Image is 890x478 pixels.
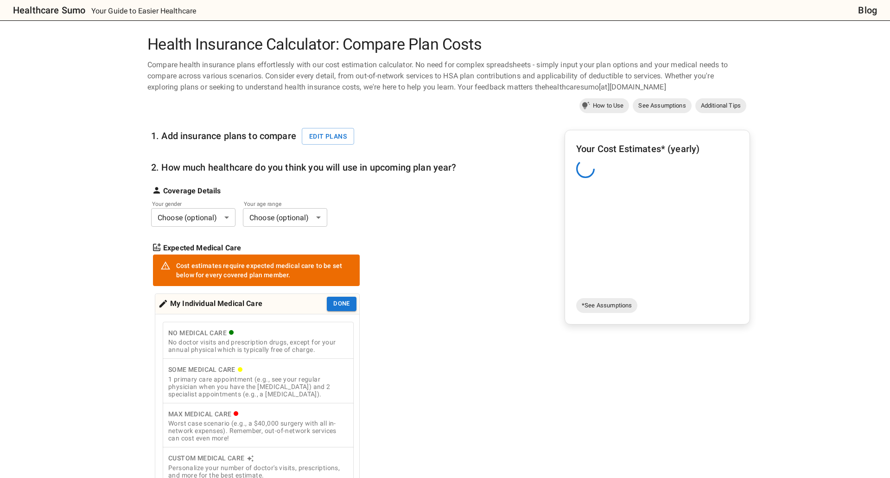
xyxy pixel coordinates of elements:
h6: 2. How much healthcare do you think you will use in upcoming plan year? [151,160,457,175]
strong: Coverage Details [163,185,221,197]
div: Choose (optional) [151,208,235,227]
div: No doctor visits and prescription drugs, except for your annual physical which is typically free ... [168,338,348,353]
a: Blog [858,3,877,18]
span: How to Use [587,101,629,110]
div: Some Medical Care [168,364,348,376]
div: No Medical Care [168,327,348,339]
div: Choose (optional) [243,208,327,227]
div: 1 primary care appointment (e.g., see your regular physician when you have the [MEDICAL_DATA]) an... [168,376,348,398]
button: Max Medical CareWorst case scenario (e.g., a $40,000 surgery with all in-network expenses). Remem... [163,403,354,448]
span: Additional Tips [695,101,746,110]
strong: Expected Medical Care [163,242,241,254]
a: *See Assumptions [576,298,637,313]
div: Custom Medical Care [168,453,348,464]
label: Your gender [152,200,222,208]
h6: 1. Add insurance plans to compare [151,128,360,145]
a: See Assumptions [633,98,691,113]
label: Your age range [244,200,314,208]
div: Cost estimates require expected medical care to be set below for every covered plan member. [176,257,352,283]
div: Max Medical Care [168,408,348,420]
div: My Individual Medical Care [158,297,262,311]
a: How to Use [579,98,629,113]
button: Edit plans [302,128,354,145]
h6: Your Cost Estimates* (yearly) [576,141,738,156]
a: Healthcare Sumo [6,3,85,18]
h1: Health Insurance Calculator: Compare Plan Costs [144,35,746,54]
span: See Assumptions [633,101,691,110]
button: No Medical CareNo doctor visits and prescription drugs, except for your annual physical which is ... [163,322,354,359]
p: Your Guide to Easier Healthcare [91,6,197,17]
h6: Healthcare Sumo [13,3,85,18]
button: Done [327,297,356,311]
div: Worst case scenario (e.g., a $40,000 surgery with all in-network expenses). Remember, out-of-netw... [168,420,348,442]
a: Additional Tips [695,98,746,113]
div: Compare health insurance plans effortlessly with our cost estimation calculator. No need for comp... [144,59,746,93]
span: *See Assumptions [576,301,637,310]
button: Some Medical Care1 primary care appointment (e.g., see your regular physician when you have the [... [163,358,354,403]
